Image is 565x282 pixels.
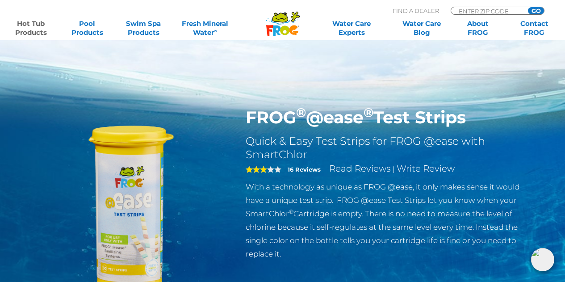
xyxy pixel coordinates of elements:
[316,19,387,37] a: Water CareExperts
[456,19,500,37] a: AboutFROG
[397,163,455,174] a: Write Review
[296,105,306,120] sup: ®
[393,7,439,15] p: Find A Dealer
[9,19,53,37] a: Hot TubProducts
[364,105,373,120] sup: ®
[512,19,556,37] a: ContactFROG
[214,27,218,34] sup: ∞
[246,107,537,128] h1: FROG @ease Test Strips
[329,163,391,174] a: Read Reviews
[246,180,537,261] p: With a technology as unique as FROG @ease, it only makes sense it would have a unique test strip....
[65,19,109,37] a: PoolProducts
[531,248,554,271] img: openIcon
[289,208,293,215] sup: ®
[246,135,537,161] h2: Quick & Easy Test Strips for FROG @ease with SmartChlor
[400,19,444,37] a: Water CareBlog
[178,19,233,37] a: Fresh MineralWater∞
[393,165,395,173] span: |
[528,7,544,14] input: GO
[121,19,165,37] a: Swim SpaProducts
[246,166,267,173] span: 3
[288,166,321,173] strong: 16 Reviews
[458,7,518,15] input: Zip Code Form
